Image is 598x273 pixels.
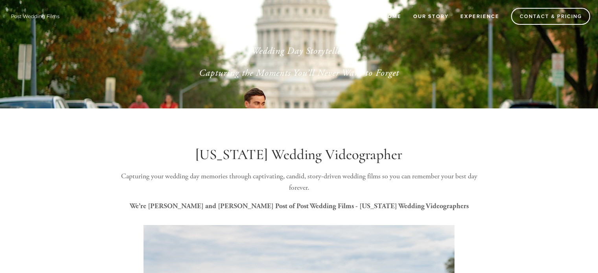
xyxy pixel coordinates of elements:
p: Capturing your wedding day memories through captivating, candid, story-driven wedding films so yo... [111,171,487,194]
p: Wedding Day Storytellers [124,44,475,58]
p: Capturing the Moments You’ll Never Want to Forget [124,66,475,80]
a: Experience [455,10,504,23]
a: Our Story [408,10,454,23]
h1: [US_STATE] Wedding Videographer [111,146,487,163]
strong: We’re [PERSON_NAME] and [PERSON_NAME] Post of Post Wedding Films - [US_STATE] Wedding Videographers [130,202,469,210]
a: Contact & Pricing [511,8,590,25]
a: Home [378,10,407,23]
img: Wisconsin Wedding Videographer [8,10,63,22]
